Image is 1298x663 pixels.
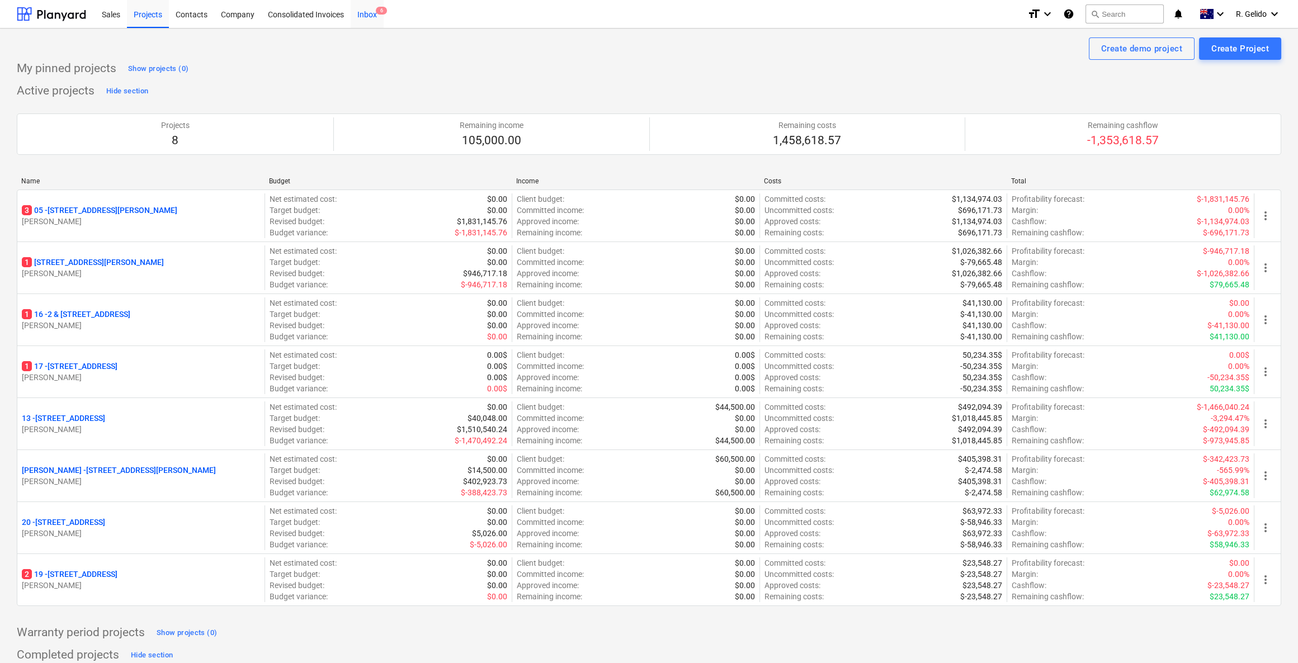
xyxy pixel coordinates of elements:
[376,7,387,15] span: 6
[1012,372,1046,383] p: Cashflow :
[270,257,320,268] p: Target budget :
[735,279,755,290] p: $0.00
[1197,216,1249,227] p: $-1,134,974.03
[517,297,564,309] p: Client budget :
[470,539,507,550] p: $-5,026.00
[1229,349,1249,361] p: 0.00$
[517,245,564,257] p: Client budget :
[1259,469,1272,482] span: more_vert
[472,528,507,539] p: $5,026.00
[22,517,260,539] div: 20 -[STREET_ADDRESS][PERSON_NAME]
[958,453,1002,465] p: $405,398.31
[270,528,324,539] p: Revised budget :
[764,320,820,331] p: Approved costs :
[764,413,834,424] p: Uncommitted costs :
[516,177,755,185] div: Income
[1207,320,1249,331] p: $-41,130.00
[1012,453,1084,465] p: Profitability forecast :
[22,268,260,279] p: [PERSON_NAME]
[960,331,1002,342] p: $-41,130.00
[1012,413,1038,424] p: Margin :
[22,424,260,435] p: [PERSON_NAME]
[1210,279,1249,290] p: $79,665.48
[463,476,507,487] p: $402,923.73
[22,361,117,372] p: 17 - [STREET_ADDRESS]
[773,120,841,131] p: Remaining costs
[1197,193,1249,205] p: $-1,831,145.76
[1012,517,1038,528] p: Margin :
[735,257,755,268] p: $0.00
[1173,7,1184,21] i: notifications
[764,465,834,476] p: Uncommitted costs :
[764,331,824,342] p: Remaining costs :
[960,279,1002,290] p: $-79,665.48
[517,465,584,476] p: Committed income :
[1012,476,1046,487] p: Cashflow :
[715,401,755,413] p: $44,500.00
[962,372,1002,383] p: 50,234.35$
[735,216,755,227] p: $0.00
[735,383,755,394] p: 0.00$
[1259,365,1272,378] span: more_vert
[270,227,328,238] p: Budget variance :
[1012,424,1046,435] p: Cashflow :
[1012,257,1038,268] p: Margin :
[487,205,507,216] p: $0.00
[735,528,755,539] p: $0.00
[1012,361,1038,372] p: Margin :
[270,539,328,550] p: Budget variance :
[517,361,584,372] p: Committed income :
[1197,401,1249,413] p: $-1,466,040.24
[764,193,825,205] p: Committed costs :
[22,257,164,268] p: [STREET_ADDRESS][PERSON_NAME]
[22,569,117,580] p: 19 - [STREET_ADDRESS]
[958,424,1002,435] p: $492,094.39
[1210,487,1249,498] p: $62,974.58
[22,476,260,487] p: [PERSON_NAME]
[1011,177,1250,185] div: Total
[1259,417,1272,430] span: more_vert
[161,133,190,149] p: 8
[270,309,320,320] p: Target budget :
[517,435,582,446] p: Remaining income :
[1027,7,1041,21] i: format_size
[735,361,755,372] p: 0.00$
[487,372,507,383] p: 0.00$
[764,453,825,465] p: Committed costs :
[1012,487,1084,498] p: Remaining cashflow :
[154,624,220,642] button: Show projects (0)
[1087,133,1159,149] p: -1,353,618.57
[764,487,824,498] p: Remaining costs :
[270,435,328,446] p: Budget variance :
[962,528,1002,539] p: $63,972.33
[962,297,1002,309] p: $41,130.00
[270,413,320,424] p: Target budget :
[1259,209,1272,222] span: more_vert
[22,205,260,227] div: 305 -[STREET_ADDRESS][PERSON_NAME][PERSON_NAME]
[958,227,1002,238] p: $696,171.73
[517,487,582,498] p: Remaining income :
[1203,424,1249,435] p: $-492,094.39
[487,331,507,342] p: $0.00
[270,465,320,476] p: Target budget :
[517,539,582,550] p: Remaining income :
[764,505,825,517] p: Committed costs :
[487,401,507,413] p: $0.00
[952,435,1002,446] p: $1,018,445.85
[270,424,324,435] p: Revised budget :
[517,205,584,216] p: Committed income :
[960,383,1002,394] p: -50,234.35$
[958,205,1002,216] p: $696,171.73
[1012,216,1046,227] p: Cashflow :
[764,177,1003,185] div: Costs
[1228,517,1249,528] p: 0.00%
[735,205,755,216] p: $0.00
[270,216,324,227] p: Revised budget :
[270,361,320,372] p: Target budget :
[773,133,841,149] p: 1,458,618.57
[1012,465,1038,476] p: Margin :
[1210,383,1249,394] p: 50,234.35$
[22,309,130,320] p: 16 - 2 & [STREET_ADDRESS]
[960,257,1002,268] p: $-79,665.48
[161,120,190,131] p: Projects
